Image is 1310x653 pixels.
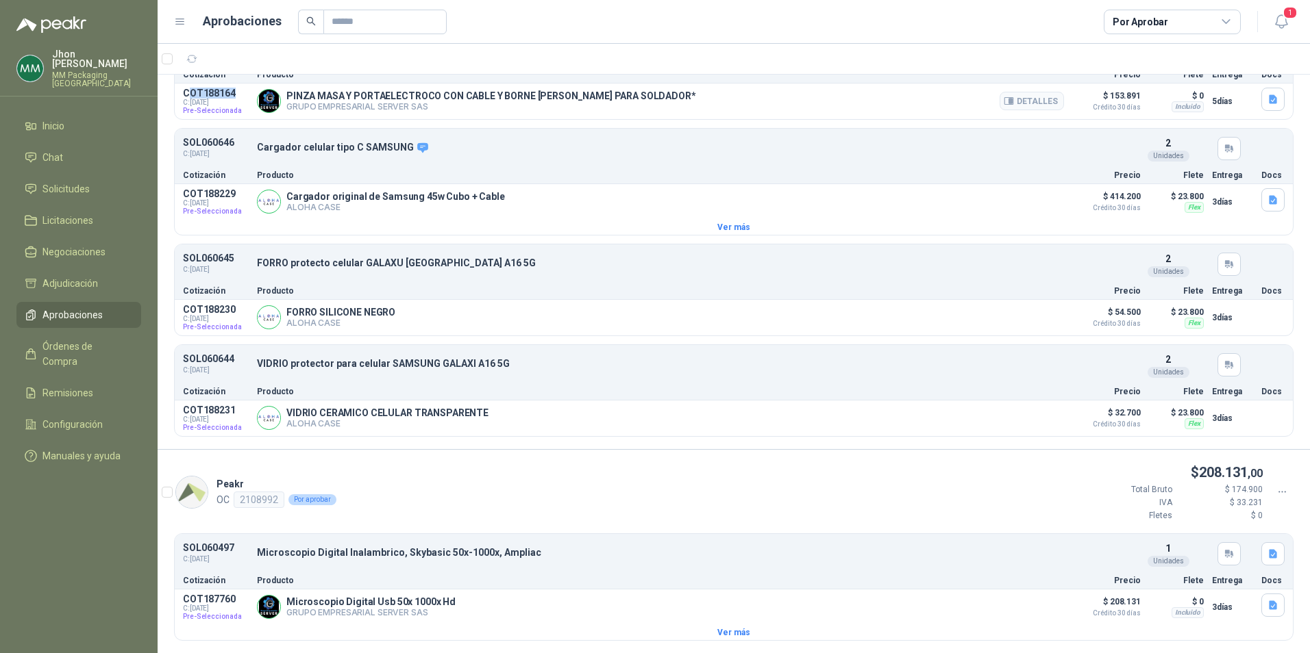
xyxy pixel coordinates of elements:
[42,276,98,291] span: Adjudicación
[16,302,141,328] a: Aprobaciones
[203,12,282,31] h1: Aprobaciones
[1283,6,1298,19] span: 1
[1165,352,1171,367] p: 2
[1149,405,1204,421] p: $ 23.800
[286,101,696,112] p: GRUPO EMPRESARIAL SERVER SAS
[257,359,510,369] p: VIDRIO protector para celular SAMSUNG GALAXI A16 5G
[258,306,280,329] img: Company Logo
[17,55,43,81] img: Company Logo
[1148,266,1189,277] div: Unidades
[183,138,234,148] p: SOL060646
[1072,576,1141,585] p: Precio
[16,239,141,265] a: Negociaciones
[1185,318,1204,329] div: Flex
[42,385,93,400] span: Remisiones
[1148,556,1189,567] div: Unidades
[258,190,280,213] img: Company Logo
[16,16,86,33] img: Logo peakr
[183,405,249,415] p: COT188231
[183,304,249,315] p: COT188230
[286,596,456,607] p: Microscopio Digital Usb 50x 1000x Hd
[1212,599,1253,615] p: 3 días
[286,307,395,318] p: FORRO SILICONE NEGRO
[16,380,141,406] a: Remisiones
[257,171,1064,179] p: Producto
[183,323,249,331] span: Pre-Seleccionada
[183,415,249,424] span: C: [DATE]
[257,576,1064,585] p: Producto
[16,144,141,170] a: Chat
[183,107,249,115] span: Pre-Seleccionada
[1212,71,1253,79] p: Entrega
[183,604,249,613] span: C: [DATE]
[286,202,505,212] p: ALOHA CASE
[183,171,249,179] p: Cotización
[183,99,249,107] span: C: [DATE]
[175,220,1293,235] button: Ver más
[257,258,536,268] p: FORRO protecto celular GALAXU [GEOGRAPHIC_DATA] A16 5G
[286,191,505,202] p: Cargador original de Samsung 45w Cubo + Cable
[42,448,121,463] span: Manuales y ayuda
[217,492,230,507] p: OC
[1148,151,1189,162] div: Unidades
[183,354,234,364] p: SOL060644
[1261,71,1285,79] p: Docs
[183,207,249,216] span: Pre-Seleccionada
[1072,610,1141,617] span: Crédito 30 días
[175,625,1293,640] button: Ver más
[183,199,249,207] span: C: [DATE]
[306,16,316,26] span: search
[16,207,141,233] a: Licitaciones
[183,88,249,99] p: COT188164
[1172,101,1204,112] div: Incluido
[1148,367,1189,378] div: Unidades
[1113,14,1167,29] div: Por Aprobar
[1212,171,1253,179] p: Entrega
[1181,496,1263,509] p: $ 33.231
[42,213,93,228] span: Licitaciones
[234,491,284,508] div: 2108992
[1090,462,1263,483] p: $
[1269,10,1294,34] button: 1
[183,613,249,621] span: Pre-Seleccionada
[1212,387,1253,396] p: Entrega
[183,315,249,323] span: C: [DATE]
[1149,171,1204,179] p: Flete
[42,244,106,259] span: Negociaciones
[1212,287,1253,295] p: Entrega
[1199,464,1263,481] span: 208.131
[257,387,1064,396] p: Producto
[286,318,395,328] p: ALOHA CASE
[1072,205,1141,212] span: Crédito 30 días
[257,287,1064,295] p: Producto
[286,90,696,101] p: PINZA MASA Y PORTAELECTROCO CON CABLE Y BORNE [PERSON_NAME] PARA SOLDADOR*
[1090,509,1172,522] p: Fletes
[183,71,249,79] p: Cotización
[1090,496,1172,509] p: IVA
[16,411,141,437] a: Configuración
[1248,467,1263,480] span: ,00
[1090,483,1172,496] p: Total Bruto
[257,71,1064,79] p: Producto
[16,333,141,374] a: Órdenes de Compra
[1072,387,1141,396] p: Precio
[1149,287,1204,295] p: Flete
[1165,136,1171,151] p: 2
[1212,93,1253,110] p: 5 días
[1212,194,1253,210] p: 3 días
[183,593,249,604] p: COT187760
[217,476,341,491] p: Peakr
[42,307,103,322] span: Aprobaciones
[258,90,280,112] img: Company Logo
[1072,304,1141,327] p: $ 54.500
[288,494,336,505] div: Por aprobar
[1181,483,1263,496] p: $ 174.900
[1072,188,1141,212] p: $ 414.200
[42,150,63,165] span: Chat
[1072,88,1141,111] p: $ 153.891
[1261,387,1285,396] p: Docs
[183,188,249,199] p: COT188229
[1212,410,1253,426] p: 3 días
[1149,387,1204,396] p: Flete
[183,554,234,565] span: C: [DATE]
